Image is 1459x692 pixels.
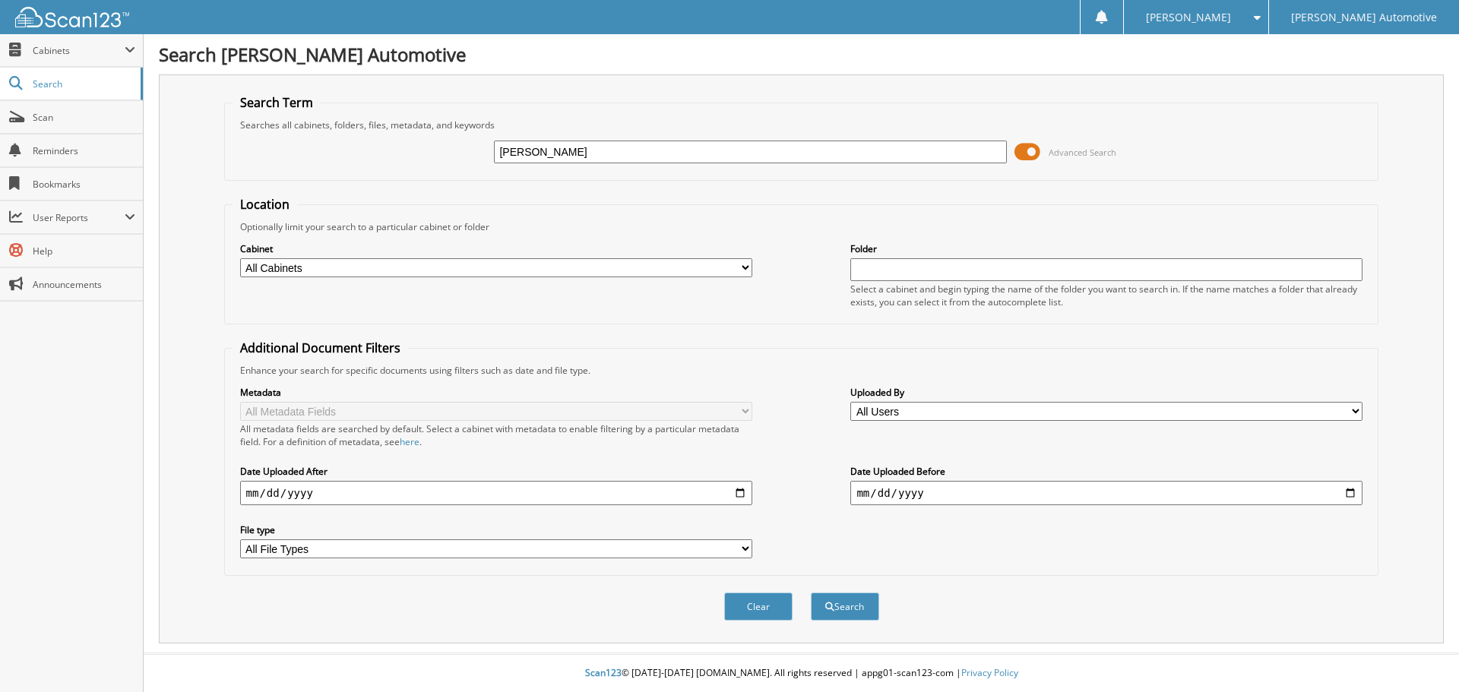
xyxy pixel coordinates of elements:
h1: Search [PERSON_NAME] Automotive [159,42,1444,67]
label: Date Uploaded Before [850,465,1362,478]
legend: Additional Document Filters [233,340,408,356]
span: Search [33,77,133,90]
div: Enhance your search for specific documents using filters such as date and file type. [233,364,1371,377]
span: [PERSON_NAME] [1146,13,1231,22]
label: Cabinet [240,242,752,255]
span: Announcements [33,278,135,291]
div: Searches all cabinets, folders, files, metadata, and keywords [233,118,1371,131]
a: Privacy Policy [961,666,1018,679]
div: Select a cabinet and begin typing the name of the folder you want to search in. If the name match... [850,283,1362,308]
legend: Location [233,196,297,213]
iframe: Chat Widget [1383,619,1459,692]
span: Scan123 [585,666,622,679]
span: Advanced Search [1049,147,1116,158]
input: end [850,481,1362,505]
div: All metadata fields are searched by default. Select a cabinet with metadata to enable filtering b... [240,422,752,448]
div: © [DATE]-[DATE] [DOMAIN_NAME]. All rights reserved | appg01-scan123-com | [144,655,1459,692]
input: start [240,481,752,505]
span: Cabinets [33,44,125,57]
div: Optionally limit your search to a particular cabinet or folder [233,220,1371,233]
label: Metadata [240,386,752,399]
label: Folder [850,242,1362,255]
img: scan123-logo-white.svg [15,7,129,27]
span: Scan [33,111,135,124]
span: [PERSON_NAME] Automotive [1291,13,1437,22]
span: Bookmarks [33,178,135,191]
span: User Reports [33,211,125,224]
a: here [400,435,419,448]
label: File type [240,523,752,536]
button: Clear [724,592,793,621]
button: Search [811,592,879,621]
label: Uploaded By [850,386,1362,399]
label: Date Uploaded After [240,465,752,478]
span: Reminders [33,144,135,157]
legend: Search Term [233,94,321,111]
span: Help [33,245,135,258]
